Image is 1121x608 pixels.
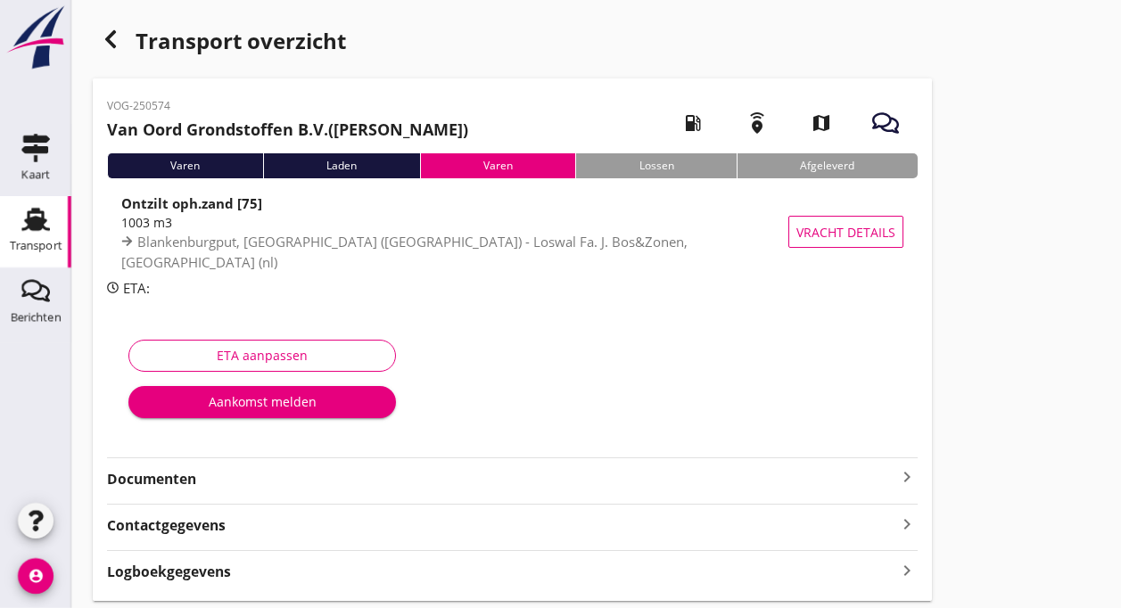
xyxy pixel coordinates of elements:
strong: Logboekgegevens [107,562,231,582]
strong: Ontzilt oph.zand [75] [121,194,262,212]
div: Lossen [575,153,737,178]
div: Laden [263,153,420,178]
span: Vracht details [796,223,895,242]
div: 1003 m3 [121,213,796,232]
img: logo-small.a267ee39.svg [4,4,68,70]
div: Kaart [21,168,50,180]
button: Aankomst melden [128,386,396,418]
div: Varen [420,153,576,178]
span: Blankenburgput, [GEOGRAPHIC_DATA] ([GEOGRAPHIC_DATA]) - Loswal Fa. J. Bos&Zonen, [GEOGRAPHIC_DATA... [121,233,688,271]
a: Ontzilt oph.zand [75]1003 m3Blankenburgput, [GEOGRAPHIC_DATA] ([GEOGRAPHIC_DATA]) - Loswal Fa. J.... [107,193,918,271]
div: Berichten [11,311,62,323]
div: Transport overzicht [93,21,932,64]
strong: Documenten [107,469,896,489]
div: Afgeleverd [737,153,918,178]
button: Vracht details [788,216,903,248]
i: keyboard_arrow_right [896,512,918,536]
div: ETA aanpassen [144,346,381,365]
h2: ([PERSON_NAME]) [107,118,468,142]
i: keyboard_arrow_right [896,466,918,488]
div: Aankomst melden [143,392,382,411]
strong: Van Oord Grondstoffen B.V. [107,119,328,140]
i: emergency_share [732,98,782,148]
button: ETA aanpassen [128,340,396,372]
i: account_circle [18,558,54,594]
i: map [796,98,846,148]
p: VOG-250574 [107,98,468,114]
div: Transport [10,240,62,251]
div: Varen [107,153,263,178]
span: ETA: [123,279,150,297]
strong: Contactgegevens [107,515,226,536]
i: local_gas_station [668,98,718,148]
i: keyboard_arrow_right [896,558,918,582]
